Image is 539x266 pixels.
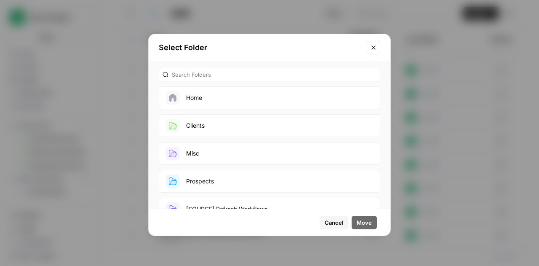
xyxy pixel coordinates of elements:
button: Prospects [159,170,380,193]
button: Move [352,216,377,229]
span: Cancel [325,218,343,227]
button: Clients [159,114,380,137]
button: [SOURCE] Refresh Workflows [159,198,380,220]
button: Close modal [367,41,380,54]
button: Home [159,86,380,109]
input: Search Folders [172,70,376,79]
button: Misc [159,142,380,165]
h2: Select Folder [159,42,362,54]
button: Cancel [320,216,348,229]
span: Move [357,218,372,227]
